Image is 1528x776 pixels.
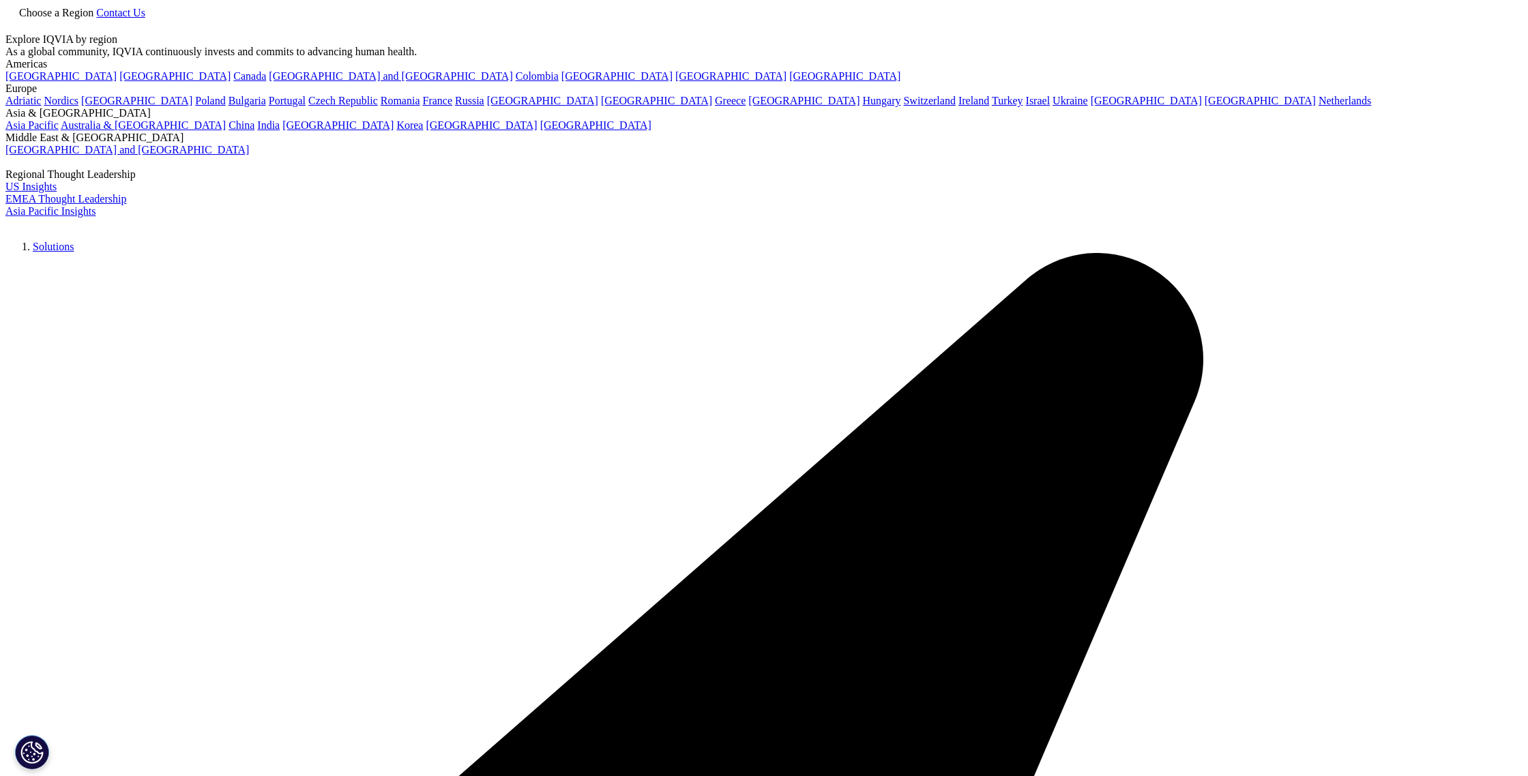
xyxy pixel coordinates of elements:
a: Solutions [33,241,74,252]
a: China [229,119,254,131]
div: Explore IQVIA by region [5,33,1523,46]
a: Netherlands [1319,95,1371,106]
a: Hungary [862,95,900,106]
a: [GEOGRAPHIC_DATA] [601,95,712,106]
a: Ukraine [1053,95,1088,106]
span: Choose a Region [19,7,93,18]
a: Colombia [516,70,559,82]
div: Americas [5,58,1523,70]
a: Korea [396,119,423,131]
a: [GEOGRAPHIC_DATA] and [GEOGRAPHIC_DATA] [5,144,249,155]
a: [GEOGRAPHIC_DATA] [81,95,192,106]
a: Nordics [44,95,78,106]
div: Middle East & [GEOGRAPHIC_DATA] [5,132,1523,144]
a: [GEOGRAPHIC_DATA] [748,95,859,106]
a: Greece [715,95,746,106]
a: [GEOGRAPHIC_DATA] and [GEOGRAPHIC_DATA] [269,70,512,82]
a: [GEOGRAPHIC_DATA] [5,70,117,82]
a: Romania [381,95,420,106]
a: Adriatic [5,95,41,106]
a: [GEOGRAPHIC_DATA] [1091,95,1202,106]
a: [GEOGRAPHIC_DATA] [1205,95,1316,106]
a: Australia & [GEOGRAPHIC_DATA] [61,119,226,131]
a: [GEOGRAPHIC_DATA] [282,119,394,131]
a: US Insights [5,181,57,192]
a: Portugal [269,95,306,106]
a: [GEOGRAPHIC_DATA] [540,119,651,131]
a: EMEA Thought Leadership [5,193,126,205]
a: Switzerland [903,95,955,106]
a: Contact Us [96,7,145,18]
a: India [257,119,280,131]
a: Israel [1026,95,1050,106]
a: Ireland [958,95,989,106]
div: As a global community, IQVIA continuously invests and commits to advancing human health. [5,46,1523,58]
a: [GEOGRAPHIC_DATA] [487,95,598,106]
a: [GEOGRAPHIC_DATA] [675,70,787,82]
a: Turkey [992,95,1023,106]
a: Russia [455,95,484,106]
a: Asia Pacific Insights [5,205,95,217]
a: Canada [233,70,266,82]
a: Czech Republic [308,95,378,106]
div: Asia & [GEOGRAPHIC_DATA] [5,107,1523,119]
a: Bulgaria [229,95,266,106]
a: Asia Pacific [5,119,59,131]
a: [GEOGRAPHIC_DATA] [426,119,537,131]
div: Europe [5,83,1523,95]
a: France [423,95,453,106]
div: Regional Thought Leadership [5,168,1523,181]
a: [GEOGRAPHIC_DATA] [561,70,673,82]
button: Impostazioni cookie [15,735,49,769]
a: [GEOGRAPHIC_DATA] [119,70,231,82]
a: [GEOGRAPHIC_DATA] [789,70,900,82]
a: Poland [195,95,225,106]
